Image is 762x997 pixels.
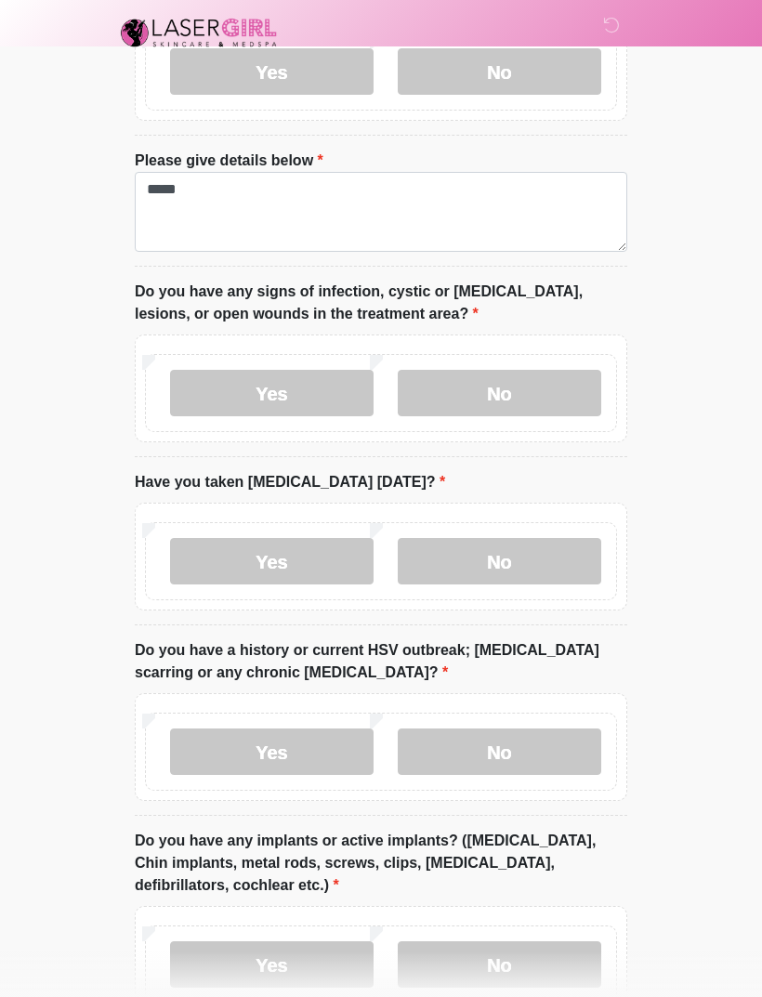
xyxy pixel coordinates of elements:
[135,281,627,325] label: Do you have any signs of infection, cystic or [MEDICAL_DATA], lesions, or open wounds in the trea...
[116,14,282,51] img: Laser Girl Med Spa LLC Logo
[135,150,323,172] label: Please give details below
[170,728,374,775] label: Yes
[398,941,601,988] label: No
[170,370,374,416] label: Yes
[170,538,374,584] label: Yes
[135,639,627,684] label: Do you have a history or current HSV outbreak; [MEDICAL_DATA] scarring or any chronic [MEDICAL_DA...
[398,48,601,95] label: No
[398,538,601,584] label: No
[135,830,627,897] label: Do you have any implants or active implants? ([MEDICAL_DATA], Chin implants, metal rods, screws, ...
[135,471,445,493] label: Have you taken [MEDICAL_DATA] [DATE]?
[398,728,601,775] label: No
[398,370,601,416] label: No
[170,48,374,95] label: Yes
[170,941,374,988] label: Yes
